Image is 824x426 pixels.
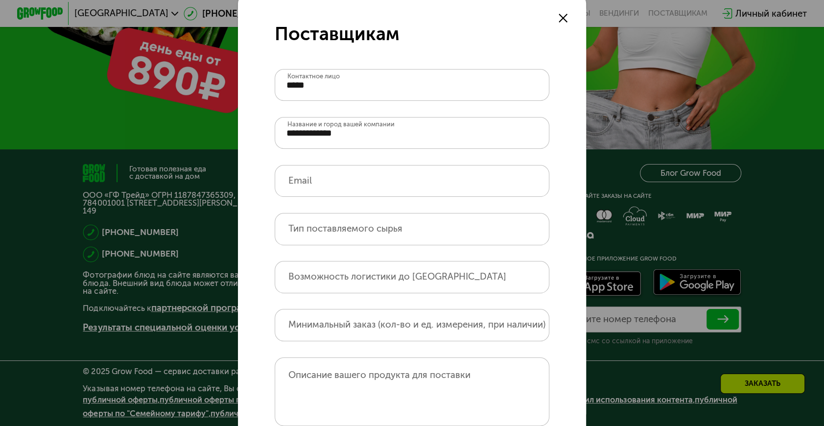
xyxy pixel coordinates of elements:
[288,370,471,380] label: Описание вашего продукта для поставки
[275,23,549,46] div: Поставщикам
[287,73,340,80] label: Контактное лицо
[288,226,402,232] label: Тип поставляемого сырья
[288,178,312,184] label: Email
[288,322,545,328] label: Минимальный заказ (кол-во и ед. измерения, при наличии)
[287,121,395,128] label: Название и город вашей компании
[288,274,506,280] label: Возможность логистики до [GEOGRAPHIC_DATA]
